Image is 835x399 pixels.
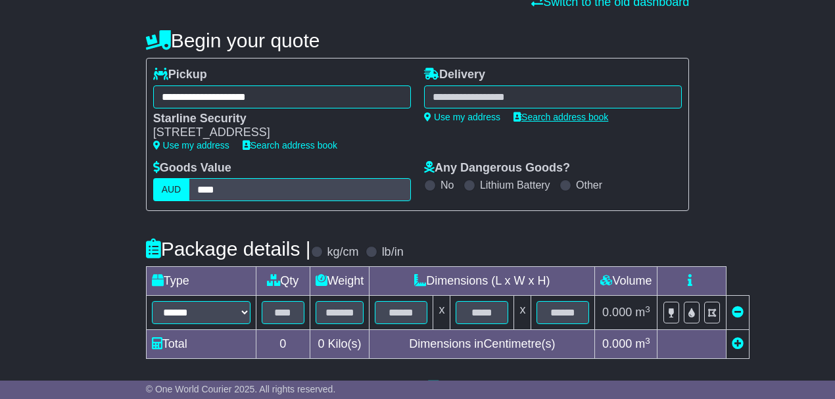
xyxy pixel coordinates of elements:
td: Kilo(s) [310,330,370,359]
label: Other [576,179,602,191]
td: Type [146,267,256,296]
label: AUD [153,178,190,201]
a: Search address book [243,140,337,151]
sup: 3 [645,336,650,346]
a: Remove this item [732,306,744,319]
span: 0.000 [602,306,632,319]
label: No [441,179,454,191]
a: Add new item [732,337,744,350]
label: Goods Value [153,161,231,176]
td: x [433,296,450,330]
label: kg/cm [327,245,359,260]
td: 0 [256,330,310,359]
td: Total [146,330,256,359]
span: 0 [318,337,325,350]
td: x [514,296,531,330]
span: © One World Courier 2025. All rights reserved. [146,384,336,394]
h4: Package details | [146,238,311,260]
span: m [635,306,650,319]
td: Dimensions (L x W x H) [370,267,595,296]
a: Use my address [153,140,229,151]
a: Use my address [424,112,500,122]
span: m [635,337,650,350]
span: 0.000 [602,337,632,350]
td: Weight [310,267,370,296]
sup: 3 [645,304,650,314]
label: Delivery [424,68,485,82]
td: Qty [256,267,310,296]
label: Lithium Battery [480,179,550,191]
h4: Begin your quote [146,30,690,51]
div: [STREET_ADDRESS] [153,126,398,140]
a: Search address book [513,112,608,122]
label: lb/in [382,245,404,260]
label: Pickup [153,68,207,82]
td: Dimensions in Centimetre(s) [370,330,595,359]
div: Starline Security [153,112,398,126]
label: Any Dangerous Goods? [424,161,570,176]
td: Volume [595,267,657,296]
